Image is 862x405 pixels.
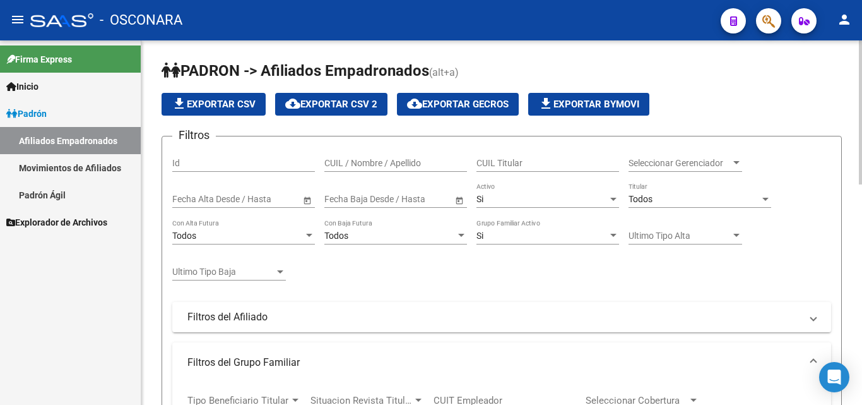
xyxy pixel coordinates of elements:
[10,12,25,27] mat-icon: menu
[172,96,187,111] mat-icon: file_download
[300,193,314,207] button: Open calendar
[381,194,443,205] input: Fecha fin
[172,126,216,144] h3: Filtros
[819,362,849,392] div: Open Intercom Messenger
[538,96,553,111] mat-icon: file_download
[285,99,377,110] span: Exportar CSV 2
[476,194,483,204] span: Si
[187,310,801,324] mat-panel-title: Filtros del Afiliado
[172,99,256,110] span: Exportar CSV
[629,194,652,204] span: Todos
[324,194,370,205] input: Fecha inicio
[6,80,38,94] span: Inicio
[324,231,348,241] span: Todos
[397,93,519,116] button: Exportar GECROS
[187,356,801,370] mat-panel-title: Filtros del Grupo Familiar
[629,158,731,169] span: Seleccionar Gerenciador
[285,96,300,111] mat-icon: cloud_download
[172,231,196,241] span: Todos
[429,66,459,78] span: (alt+a)
[6,52,72,66] span: Firma Express
[229,194,291,205] input: Fecha fin
[100,6,182,34] span: - OSCONARA
[172,194,218,205] input: Fecha inicio
[162,62,429,80] span: PADRON -> Afiliados Empadronados
[172,267,275,277] span: Ultimo Tipo Baja
[407,99,509,110] span: Exportar GECROS
[172,342,831,383] mat-expansion-panel-header: Filtros del Grupo Familiar
[407,96,422,111] mat-icon: cloud_download
[162,93,266,116] button: Exportar CSV
[452,193,466,207] button: Open calendar
[629,231,731,241] span: Ultimo Tipo Alta
[172,302,831,332] mat-expansion-panel-header: Filtros del Afiliado
[275,93,387,116] button: Exportar CSV 2
[6,107,47,121] span: Padrón
[476,231,483,241] span: Si
[528,93,649,116] button: Exportar Bymovi
[837,12,852,27] mat-icon: person
[6,215,107,229] span: Explorador de Archivos
[538,99,639,110] span: Exportar Bymovi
